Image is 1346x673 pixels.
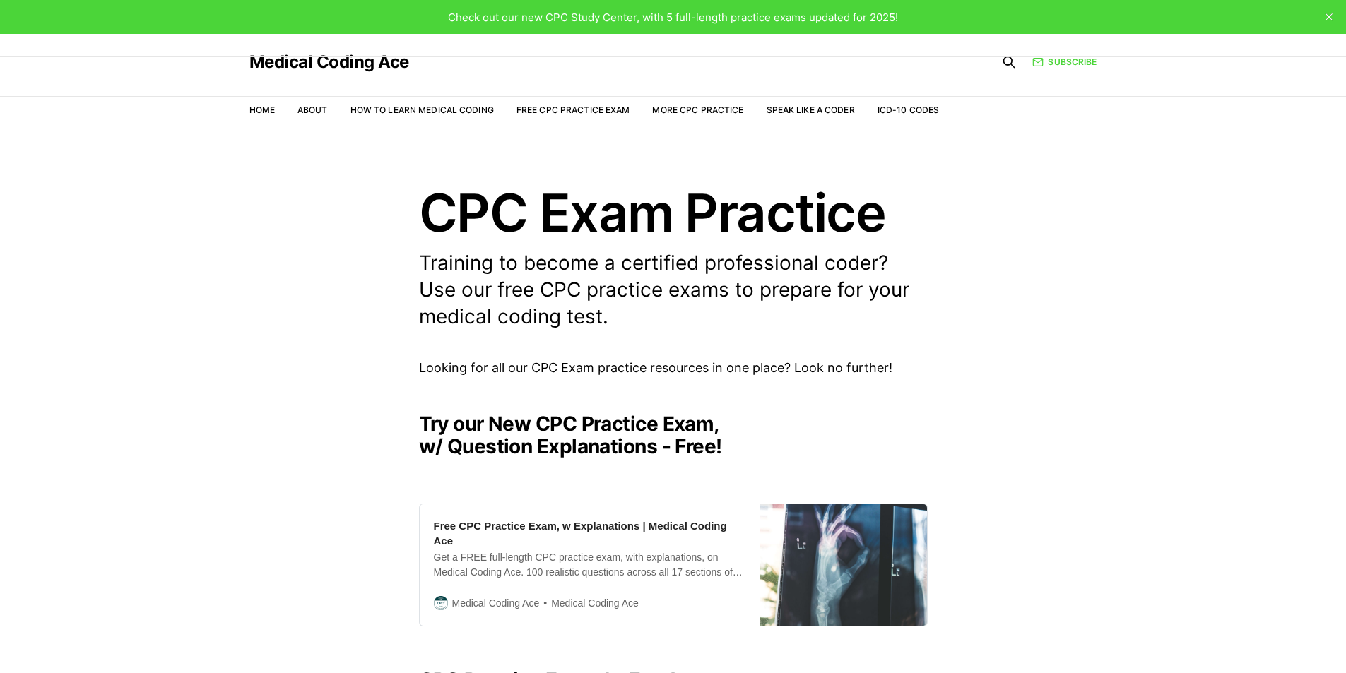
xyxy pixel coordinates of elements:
a: Free CPC Practice Exam, w Explanations | Medical Coding AceGet a FREE full-length CPC practice ex... [419,504,928,626]
h2: Try our New CPC Practice Exam, w/ Question Explanations - Free! [419,412,928,458]
span: Medical Coding Ace [452,595,540,611]
h1: CPC Exam Practice [419,186,928,239]
a: Subscribe [1032,55,1097,69]
a: ICD-10 Codes [878,105,939,115]
a: More CPC Practice [652,105,743,115]
iframe: portal-trigger [1119,604,1346,673]
p: Looking for all our CPC Exam practice resources in one place? Look no further! [419,358,928,379]
a: Medical Coding Ace [249,54,409,71]
div: Free CPC Practice Exam, w Explanations | Medical Coding Ace [434,518,745,548]
a: How to Learn Medical Coding [350,105,494,115]
a: Speak Like a Coder [767,105,855,115]
span: Check out our new CPC Study Center, with 5 full-length practice exams updated for 2025! [448,11,898,24]
a: Free CPC Practice Exam [516,105,630,115]
button: close [1318,6,1340,28]
a: About [297,105,328,115]
span: Medical Coding Ace [539,595,639,612]
a: Home [249,105,275,115]
p: Training to become a certified professional coder? Use our free CPC practice exams to prepare for... [419,250,928,330]
div: Get a FREE full-length CPC practice exam, with explanations, on Medical Coding Ace. 100 realistic... [434,550,745,580]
